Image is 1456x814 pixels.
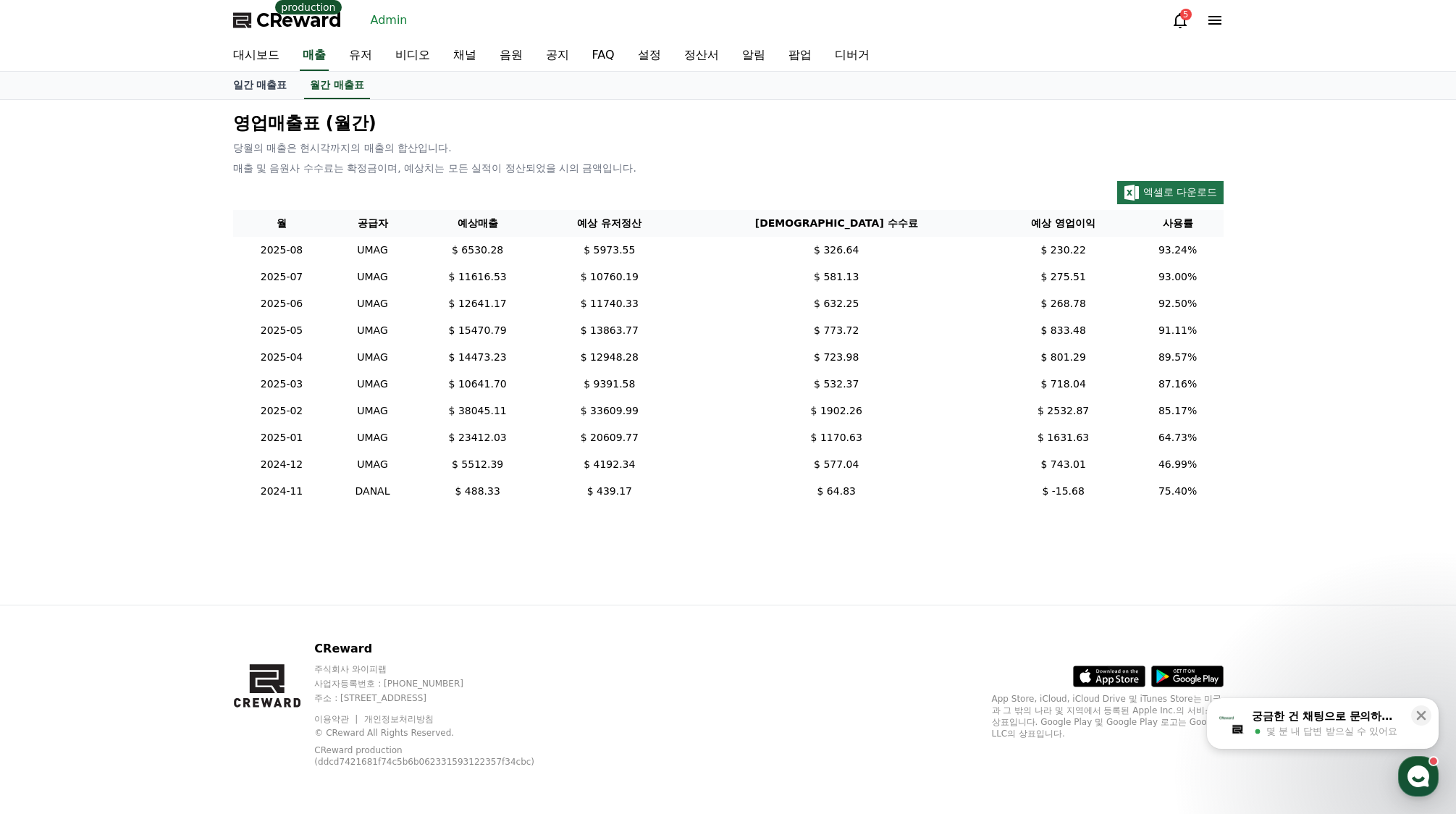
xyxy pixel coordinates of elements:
[581,41,626,71] a: FAQ
[995,398,1132,424] td: $ 2532.87
[678,317,995,344] td: $ 773.72
[314,727,568,739] p: © CReward All Rights Reserved.
[314,692,568,704] p: 주소 : [STREET_ADDRESS]
[365,9,413,32] a: Admin
[331,210,415,237] th: 공급자
[233,9,342,32] a: CReward
[1132,424,1224,451] td: 64.73%
[1132,317,1224,344] td: 91.11%
[1132,210,1224,237] th: 사용률
[541,317,678,344] td: $ 13863.77
[331,451,415,478] td: UMAG
[331,371,415,398] td: UMAG
[678,371,995,398] td: $ 532.37
[541,264,678,290] td: $ 10760.19
[1132,290,1224,317] td: 92.50%
[1117,181,1224,204] button: 엑셀로 다운로드
[300,41,329,71] a: 매출
[414,210,540,237] th: 예상매출
[995,451,1132,478] td: $ 743.01
[541,451,678,478] td: $ 4192.34
[541,424,678,451] td: $ 20609.77
[364,714,434,724] a: 개인정보처리방침
[233,451,331,478] td: 2024-12
[414,478,540,505] td: $ 488.33
[233,317,331,344] td: 2025-05
[678,398,995,424] td: $ 1902.26
[534,41,581,71] a: 공지
[414,264,540,290] td: $ 11616.53
[995,371,1132,398] td: $ 718.04
[314,744,546,768] p: CReward production (ddcd7421681f74c5b6b062331593122357f34cbc)
[256,9,342,32] span: CReward
[331,237,415,264] td: UMAG
[541,398,678,424] td: $ 33609.99
[233,290,331,317] td: 2025-06
[678,237,995,264] td: $ 326.64
[626,41,673,71] a: 설정
[541,210,678,237] th: 예상 유저정산
[995,264,1132,290] td: $ 275.51
[233,398,331,424] td: 2025-02
[314,714,360,724] a: 이용약관
[678,264,995,290] td: $ 581.13
[314,663,568,675] p: 주식회사 와이피랩
[488,41,534,71] a: 음원
[541,237,678,264] td: $ 5973.55
[414,344,540,371] td: $ 14473.23
[1132,478,1224,505] td: 75.40%
[414,237,540,264] td: $ 6530.28
[384,41,442,71] a: 비디오
[995,317,1132,344] td: $ 833.48
[331,264,415,290] td: UMAG
[414,371,540,398] td: $ 10641.70
[541,371,678,398] td: $ 9391.58
[442,41,488,71] a: 채널
[233,424,331,451] td: 2025-01
[1132,237,1224,264] td: 93.24%
[414,424,540,451] td: $ 23412.03
[331,424,415,451] td: UMAG
[1132,451,1224,478] td: 46.99%
[1132,398,1224,424] td: 85.17%
[995,290,1132,317] td: $ 268.78
[331,478,415,505] td: DANAL
[337,41,384,71] a: 유저
[1132,264,1224,290] td: 93.00%
[233,371,331,398] td: 2025-03
[541,344,678,371] td: $ 12948.28
[414,317,540,344] td: $ 15470.79
[995,210,1132,237] th: 예상 영업이익
[222,41,291,71] a: 대시보드
[233,344,331,371] td: 2025-04
[995,478,1132,505] td: $ -15.68
[678,478,995,505] td: $ 64.83
[304,72,370,99] a: 월간 매출표
[233,210,331,237] th: 월
[777,41,823,71] a: 팝업
[331,398,415,424] td: UMAG
[1132,344,1224,371] td: 89.57%
[233,161,1224,175] p: 매출 및 음원사 수수료는 확정금이며, 예상치는 모든 실적이 정산되었을 시의 금액입니다.
[678,210,995,237] th: [DEMOGRAPHIC_DATA] 수수료
[314,678,568,689] p: 사업자등록번호 : [PHONE_NUMBER]
[678,344,995,371] td: $ 723.98
[233,478,331,505] td: 2024-11
[992,693,1224,739] p: App Store, iCloud, iCloud Drive 및 iTunes Store는 미국과 그 밖의 나라 및 지역에서 등록된 Apple Inc.의 서비스 상표입니다. Goo...
[414,451,540,478] td: $ 5512.39
[314,640,568,658] p: CReward
[823,41,881,71] a: 디버거
[995,424,1132,451] td: $ 1631.63
[731,41,777,71] a: 알림
[995,344,1132,371] td: $ 801.29
[1132,371,1224,398] td: 87.16%
[678,424,995,451] td: $ 1170.63
[673,41,731,71] a: 정산서
[233,112,1224,135] p: 영업매출표 (월간)
[678,451,995,478] td: $ 577.04
[331,317,415,344] td: UMAG
[331,290,415,317] td: UMAG
[678,290,995,317] td: $ 632.25
[233,237,331,264] td: 2025-08
[222,72,299,99] a: 일간 매출표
